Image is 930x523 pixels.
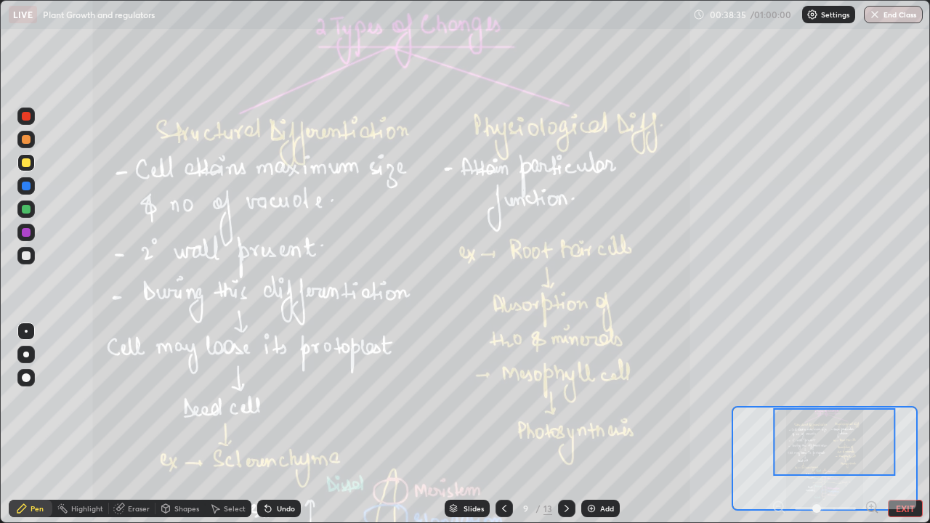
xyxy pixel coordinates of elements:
button: EXIT [888,500,923,517]
div: 9 [519,504,533,513]
div: Shapes [174,505,199,512]
img: class-settings-icons [806,9,818,20]
p: Plant Growth and regulators [43,9,155,20]
p: Settings [821,11,849,18]
img: add-slide-button [586,503,597,514]
div: Add [600,505,614,512]
div: Pen [31,505,44,512]
div: Eraser [128,505,150,512]
div: Highlight [71,505,103,512]
p: LIVE [13,9,33,20]
div: Slides [464,505,484,512]
div: Select [224,505,246,512]
img: end-class-cross [869,9,881,20]
div: / [536,504,541,513]
div: Undo [277,505,295,512]
button: End Class [864,6,923,23]
div: 13 [543,502,552,515]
